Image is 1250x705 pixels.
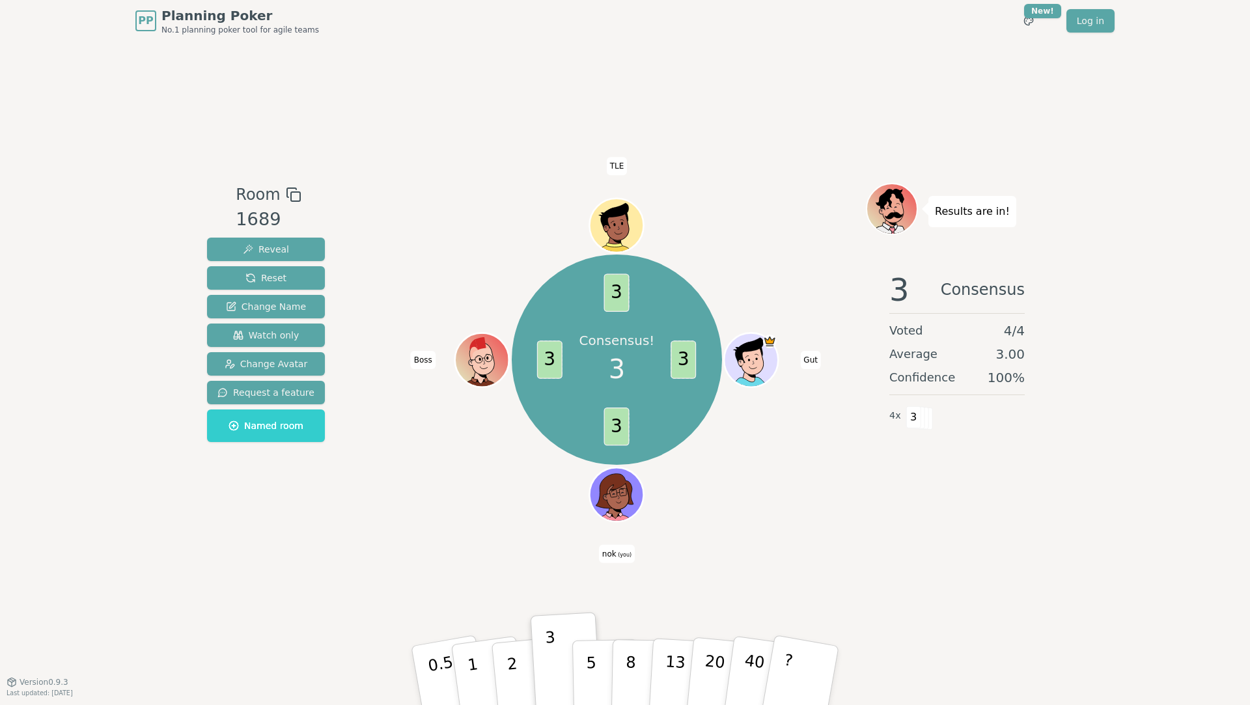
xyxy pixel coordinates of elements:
[591,469,642,519] button: Click to change your avatar
[889,409,901,423] span: 4 x
[207,381,325,404] button: Request a feature
[207,238,325,261] button: Reveal
[1024,4,1061,18] div: New!
[233,329,299,342] span: Watch only
[889,368,955,387] span: Confidence
[545,628,559,699] p: 3
[217,386,314,399] span: Request a feature
[7,689,73,697] span: Last updated: [DATE]
[207,352,325,376] button: Change Avatar
[207,409,325,442] button: Named room
[236,206,301,233] div: 1689
[906,406,921,428] span: 3
[889,322,923,340] span: Voted
[7,677,68,687] button: Version0.9.3
[763,335,777,348] span: Gut is the host
[607,157,628,175] span: Click to change your name
[229,419,303,432] span: Named room
[599,544,635,562] span: Click to change your name
[411,351,436,369] span: Click to change your name
[995,345,1025,363] span: 3.00
[988,368,1025,387] span: 100 %
[1017,9,1040,33] button: New!
[1004,322,1025,340] span: 4 / 4
[800,351,821,369] span: Click to change your name
[207,266,325,290] button: Reset
[889,274,910,305] span: 3
[604,274,630,312] span: 3
[135,7,319,35] a: PPPlanning PokerNo.1 planning poker tool for agile teams
[225,357,308,370] span: Change Avatar
[207,324,325,347] button: Watch only
[138,13,153,29] span: PP
[207,295,325,318] button: Change Name
[243,243,289,256] span: Reveal
[617,551,632,557] span: (you)
[226,300,306,313] span: Change Name
[245,271,286,284] span: Reset
[161,7,319,25] span: Planning Poker
[935,202,1010,221] p: Results are in!
[604,408,630,445] span: 3
[537,340,562,379] span: 3
[671,340,697,379] span: 3
[941,274,1025,305] span: Consensus
[609,350,625,389] span: 3
[1066,9,1115,33] a: Log in
[161,25,319,35] span: No.1 planning poker tool for agile teams
[889,345,937,363] span: Average
[20,677,68,687] span: Version 0.9.3
[579,331,655,350] p: Consensus!
[236,183,280,206] span: Room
